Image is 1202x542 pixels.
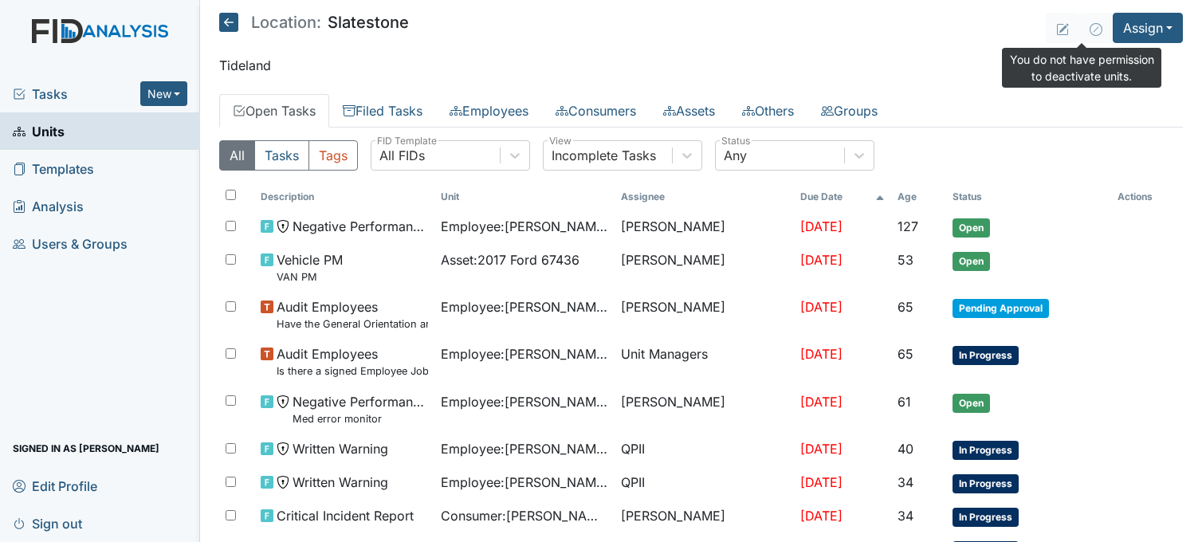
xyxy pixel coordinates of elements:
span: Written Warning [293,439,388,458]
a: Open Tasks [219,94,329,128]
span: Open [953,394,990,413]
span: Units [13,119,65,143]
span: 127 [898,218,918,234]
span: [DATE] [800,299,843,315]
a: Consumers [542,94,650,128]
span: In Progress [953,508,1019,527]
th: Assignee [615,183,795,210]
span: [DATE] [800,346,843,362]
div: Incomplete Tasks [552,146,656,165]
button: All [219,140,255,171]
span: Written Warning [293,473,388,492]
span: [DATE] [800,508,843,524]
a: Others [729,94,807,128]
button: Tasks [254,140,309,171]
th: Toggle SortBy [891,183,946,210]
span: [DATE] [800,394,843,410]
small: Med error monitor [293,411,428,426]
span: 34 [898,508,913,524]
a: Filed Tasks [329,94,436,128]
td: [PERSON_NAME] [615,210,795,244]
span: [DATE] [800,441,843,457]
a: Assets [650,94,729,128]
span: Consumer : [PERSON_NAME] [441,506,608,525]
td: Unit Managers [615,338,795,385]
span: 65 [898,299,913,315]
div: Any [724,146,747,165]
span: [DATE] [800,474,843,490]
span: Employee : [PERSON_NAME], Leniyah [441,473,608,492]
span: Employee : [PERSON_NAME] [441,392,608,411]
td: [PERSON_NAME] [615,500,795,533]
span: Edit Profile [13,473,97,498]
span: Negative Performance Review [293,217,428,236]
th: Toggle SortBy [434,183,615,210]
td: [PERSON_NAME] [615,386,795,433]
div: You do not have permission to deactivate units. [1002,48,1161,88]
span: Location: [251,14,321,30]
span: 53 [898,252,913,268]
span: Employee : [PERSON_NAME] Quazia [441,439,608,458]
span: Open [953,252,990,271]
td: QPII [615,466,795,500]
td: QPII [615,433,795,466]
span: In Progress [953,346,1019,365]
th: Actions [1111,183,1183,210]
h5: Slatestone [219,13,409,32]
a: Groups [807,94,891,128]
span: 34 [898,474,913,490]
span: Critical Incident Report [277,506,414,525]
small: Have the General Orientation and ICF Orientation forms been completed? [277,316,428,332]
span: In Progress [953,441,1019,460]
button: New [140,81,188,106]
span: [DATE] [800,218,843,234]
span: Asset : 2017 Ford 67436 [441,250,579,269]
span: Pending Approval [953,299,1049,318]
small: Is there a signed Employee Job Description in the file for the employee's current position? [277,363,428,379]
div: All FIDs [379,146,425,165]
span: Users & Groups [13,231,128,256]
span: Vehicle PM VAN PM [277,250,343,285]
th: Toggle SortBy [254,183,434,210]
a: Employees [436,94,542,128]
span: Employee : [PERSON_NAME] [441,217,608,236]
th: Toggle SortBy [946,183,1110,210]
button: Assign [1113,13,1183,43]
span: Open [953,218,990,238]
small: VAN PM [277,269,343,285]
button: Tags [308,140,358,171]
span: Analysis [13,194,84,218]
th: Toggle SortBy [794,183,891,210]
span: 65 [898,346,913,362]
span: In Progress [953,474,1019,493]
input: Toggle All Rows Selected [226,190,236,200]
span: Audit Employees Is there a signed Employee Job Description in the file for the employee's current... [277,344,428,379]
span: Employee : [PERSON_NAME] [441,344,608,363]
span: Employee : [PERSON_NAME] [441,297,608,316]
span: 61 [898,394,911,410]
span: Sign out [13,511,82,536]
span: Templates [13,156,94,181]
a: Tasks [13,84,140,104]
span: 40 [898,441,913,457]
span: Negative Performance Review Med error monitor [293,392,428,426]
td: [PERSON_NAME] [615,244,795,291]
p: Tideland [219,56,1183,75]
span: [DATE] [800,252,843,268]
span: Audit Employees Have the General Orientation and ICF Orientation forms been completed? [277,297,428,332]
td: [PERSON_NAME] [615,291,795,338]
span: Signed in as [PERSON_NAME] [13,436,159,461]
div: Type filter [219,140,358,171]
